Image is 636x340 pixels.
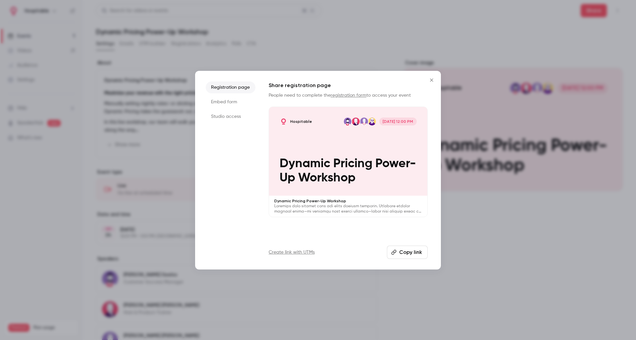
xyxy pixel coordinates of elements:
[379,118,417,125] span: [DATE] 12:00 PM
[331,93,366,98] a: registration form
[280,157,417,185] p: Dynamic Pricing Power-Up Workshop
[269,81,428,89] h1: Share registration page
[425,73,438,87] button: Close
[269,92,428,99] p: People need to complete the to access your event
[269,107,428,218] a: Dynamic Pricing Power-Up WorkshopHospitableDevon MatherAndrew SchorrDerek JonesBrian Seelos[DATE]...
[290,119,312,124] p: Hospitable
[269,249,315,256] a: Create link with UTMs
[280,118,288,125] img: Dynamic Pricing Power-Up Workshop
[274,198,422,204] p: Dynamic Pricing Power-Up Workshop
[344,118,352,125] img: Brian Seelos
[352,118,360,125] img: Derek Jones
[368,118,376,125] img: Devon Mather
[206,111,255,122] li: Studio access
[206,96,255,108] li: Embed form
[274,204,422,214] p: Loremips dolo sitamet cons adi elits doeiusm temporin. Utlabore etdolor magnaal enima—mi veniamqu...
[206,81,255,93] li: Registration page
[387,246,428,259] button: Copy link
[360,118,368,125] img: Andrew Schorr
